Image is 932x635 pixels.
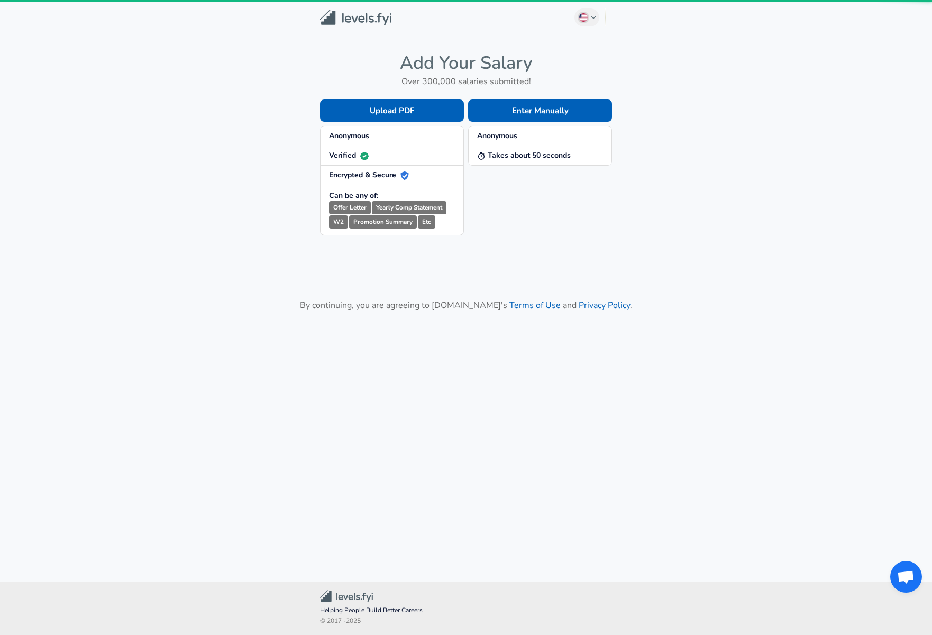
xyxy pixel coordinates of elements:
a: Privacy Policy [579,300,630,311]
button: Enter Manually [468,99,612,122]
small: W2 [329,215,348,229]
small: Promotion Summary [349,215,417,229]
img: English (US) [579,13,588,22]
small: Offer Letter [329,201,371,214]
h4: Add Your Salary [320,52,612,74]
small: Etc [418,215,435,229]
strong: Encrypted & Secure [329,170,409,180]
img: Levels.fyi [320,10,391,26]
button: English (US) [574,8,600,26]
div: Open chat [890,561,922,593]
strong: Anonymous [477,131,517,141]
strong: Takes about 50 seconds [477,150,571,160]
h6: Over 300,000 salaries submitted! [320,74,612,89]
strong: Verified [329,150,369,160]
span: Helping People Build Better Careers [320,605,612,616]
img: Levels.fyi Community [320,590,373,602]
strong: Can be any of: [329,190,378,201]
strong: Anonymous [329,131,369,141]
a: Terms of Use [509,300,561,311]
span: © 2017 - 2025 [320,616,612,627]
small: Yearly Comp Statement [372,201,446,214]
button: Upload PDF [320,99,464,122]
